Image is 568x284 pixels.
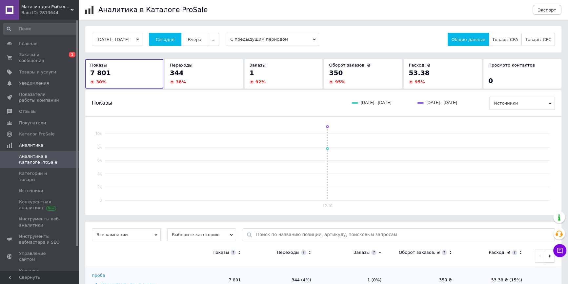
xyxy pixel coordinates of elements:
span: Все кампании [92,228,161,241]
span: Товары CPC [525,37,551,42]
span: Оборот заказов, ₴ [329,63,370,68]
div: Показы [213,250,229,255]
span: Источники [489,97,555,110]
span: Товары и услуги [19,69,56,75]
span: Просмотр контактов [488,63,535,68]
span: Заказы [250,63,266,68]
text: 4k [97,172,102,176]
span: 92 % [255,79,266,84]
span: Инструменты вебмастера и SEO [19,233,61,245]
span: 95 % [415,79,425,84]
span: Расход, ₴ [409,63,430,68]
span: Аналитика в Каталоге ProSale [19,153,61,165]
button: Экспорт [533,5,561,15]
div: Расход, ₴ [489,250,510,255]
input: Поиск [3,23,77,35]
span: С предыдущим периодом [226,33,319,46]
span: Магазин для Рыбалки MmFishing [21,4,71,10]
text: 8k [97,145,102,150]
span: ... [212,37,215,42]
span: Источники [19,188,43,194]
span: 1 [250,69,254,77]
span: 0 [488,77,493,85]
span: Показы [92,99,112,107]
span: Категории и товары [19,171,61,182]
button: Сегодня [149,33,181,46]
span: 7 801 [90,69,111,77]
button: ... [208,33,219,46]
span: 350 [329,69,343,77]
span: Покупатели [19,120,46,126]
text: 12.10 [322,204,332,208]
span: Аналитика [19,142,43,148]
button: Товары CPA [489,33,522,46]
input: Поиск по названию позиции, артикулу, поисковым запросам [256,229,551,241]
div: Заказы [354,250,370,255]
span: Каталог ProSale [19,131,54,137]
span: Выберите категорию [167,228,236,241]
text: 0 [99,198,102,203]
button: Общие данные [448,33,489,46]
span: Переходы [170,63,193,68]
button: [DATE] - [DATE] [92,33,142,46]
span: Инструменты веб-аналитики [19,216,61,228]
span: 344 [170,69,184,77]
span: 1 [69,52,75,57]
button: Вчера [181,33,208,46]
div: Оборот заказов, ₴ [399,250,440,255]
span: Кошелек компании [19,268,61,280]
h1: Аналитика в Каталоге ProSale [98,6,208,14]
div: Ваш ID: 2813644 [21,10,79,16]
div: Переходы [277,250,299,255]
span: Экспорт [538,8,556,12]
button: Товары CPC [521,33,555,46]
text: 10k [95,132,102,136]
span: Товары CPA [492,37,518,42]
span: Показатели работы компании [19,91,61,103]
span: 53.38 [409,69,429,77]
span: Конкурентная аналитика [19,199,61,211]
span: Управление сайтом [19,251,61,262]
span: Главная [19,41,37,47]
span: Вчера [188,37,201,42]
span: Показы [90,63,107,68]
span: Общие данные [451,37,485,42]
span: 30 % [96,79,106,84]
div: проба [92,273,105,278]
span: Заказы и сообщения [19,52,61,64]
span: 95 % [335,79,345,84]
span: Уведомления [19,80,49,86]
button: Чат с покупателем [553,244,566,257]
text: 2k [97,185,102,189]
span: Отзывы [19,109,36,114]
span: 38 % [176,79,186,84]
text: 6k [97,158,102,163]
span: Сегодня [156,37,174,42]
